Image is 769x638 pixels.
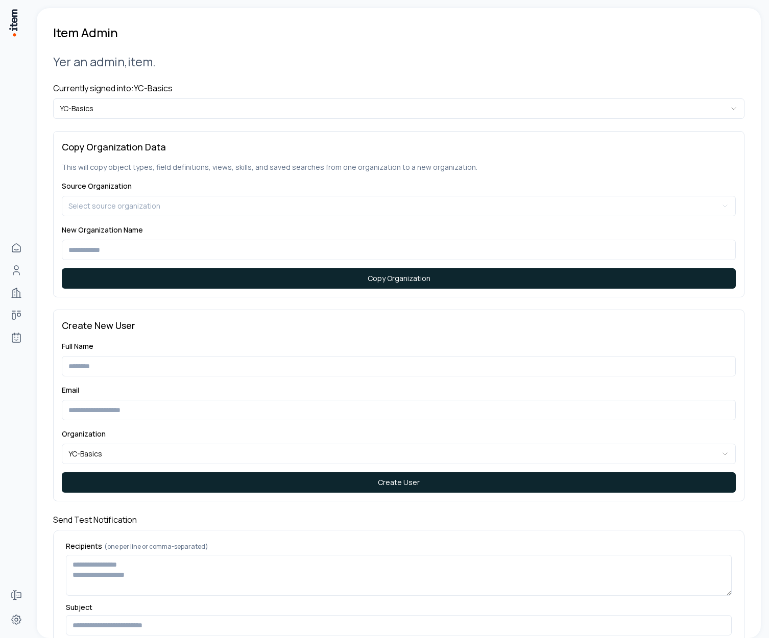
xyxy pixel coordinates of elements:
a: deals [6,305,27,325]
a: Settings [6,609,27,630]
a: Companies [6,283,27,303]
h2: Yer an admin, item . [53,53,744,70]
button: Create User [62,472,736,493]
a: Home [6,238,27,258]
button: Copy Organization [62,268,736,289]
label: Recipients [66,543,732,551]
a: Forms [6,585,27,605]
label: Full Name [62,341,93,351]
img: Item Brain Logo [8,8,18,37]
label: Email [62,385,79,395]
label: Organization [62,429,106,439]
label: Subject [66,604,732,611]
a: Agents [6,327,27,348]
h1: Item Admin [53,24,118,41]
h3: Create New User [62,318,736,333]
a: Contacts [6,260,27,280]
h3: Copy Organization Data [62,140,736,154]
span: (one per line or comma-separated) [104,542,208,551]
label: New Organization Name [62,225,143,235]
h4: Send Test Notification [53,514,744,526]
label: Source Organization [62,181,132,191]
p: This will copy object types, field definitions, views, skills, and saved searches from one organi... [62,162,736,172]
h4: Currently signed into: YC-Basics [53,82,744,94]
